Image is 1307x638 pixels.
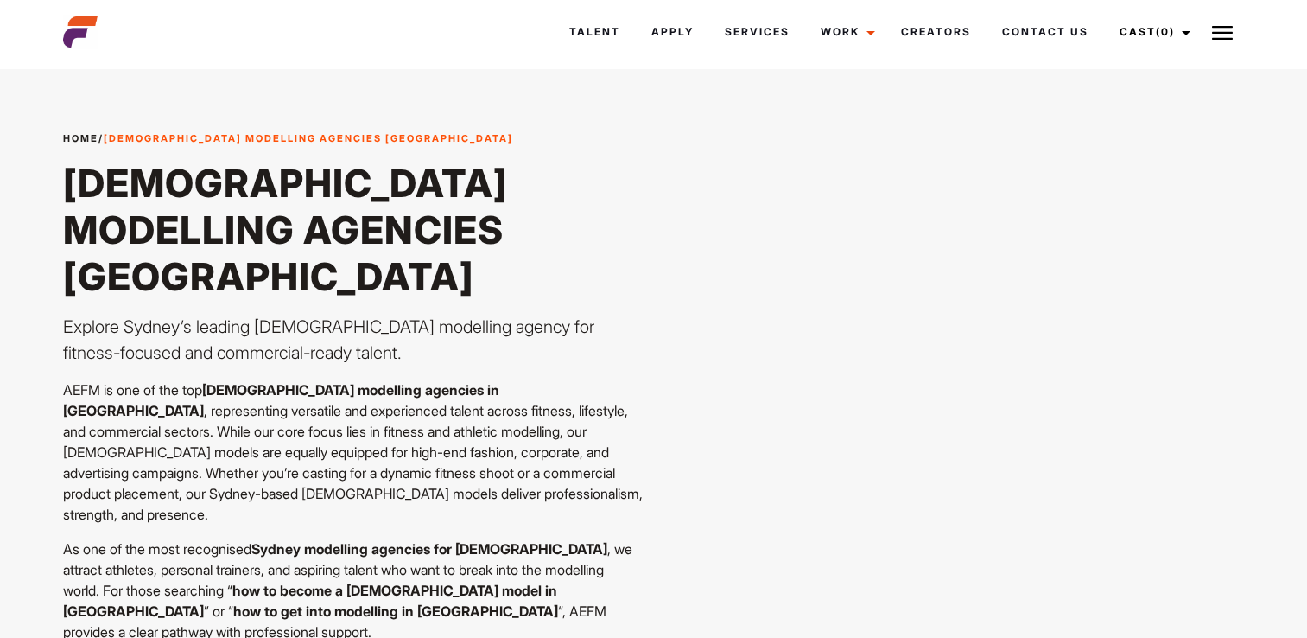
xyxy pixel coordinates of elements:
strong: Sydney modelling agencies for [DEMOGRAPHIC_DATA] [251,540,607,558]
a: Contact Us [987,9,1104,55]
strong: [DEMOGRAPHIC_DATA] Modelling Agencies [GEOGRAPHIC_DATA] [104,132,513,144]
span: (0) [1156,25,1175,38]
a: Talent [554,9,636,55]
img: Burger icon [1212,22,1233,43]
img: cropped-aefm-brand-fav-22-square.png [63,15,98,49]
h1: [DEMOGRAPHIC_DATA] Modelling Agencies [GEOGRAPHIC_DATA] [63,160,644,300]
span: / [63,131,513,146]
a: Home [63,132,98,144]
strong: [DEMOGRAPHIC_DATA] modelling agencies in [GEOGRAPHIC_DATA] [63,381,499,419]
a: Apply [636,9,709,55]
a: Cast(0) [1104,9,1201,55]
p: AEFM is one of the top , representing versatile and experienced talent across fitness, lifestyle,... [63,380,644,525]
p: Explore Sydney’s leading [DEMOGRAPHIC_DATA] modelling agency for fitness-focused and commercial-r... [63,314,644,366]
a: Creators [885,9,987,55]
strong: how to become a [DEMOGRAPHIC_DATA] model in [GEOGRAPHIC_DATA] [63,582,557,620]
strong: how to get into modelling in [GEOGRAPHIC_DATA] [233,603,558,620]
a: Services [709,9,805,55]
a: Work [805,9,885,55]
